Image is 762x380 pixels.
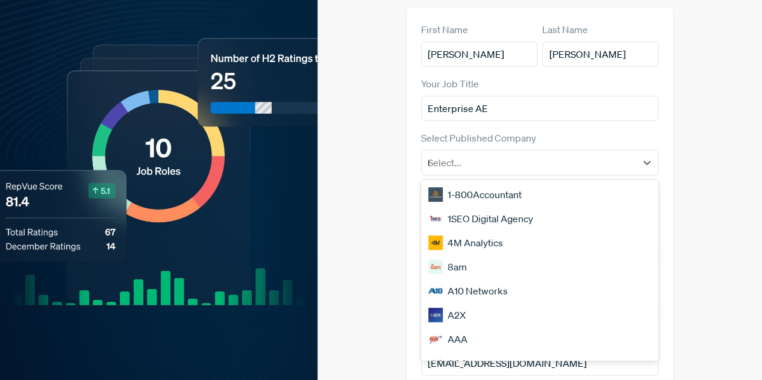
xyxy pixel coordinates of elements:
[428,260,443,274] img: 8am
[542,22,588,37] label: Last Name
[542,42,658,67] input: Last Name
[421,96,659,121] input: Title
[421,231,659,255] div: 4M Analytics
[421,182,659,207] div: 1-800Accountant
[428,332,443,346] img: AAA
[428,211,443,226] img: 1SEO Digital Agency
[421,327,659,351] div: AAA
[421,22,468,37] label: First Name
[421,131,536,145] label: Select Published Company
[428,235,443,250] img: 4M Analytics
[428,284,443,298] img: A10 Networks
[428,308,443,322] img: A2X
[421,350,659,376] input: Email
[421,279,659,303] div: A10 Networks
[428,187,443,202] img: 1-800Accountant
[421,255,659,279] div: 8am
[421,303,659,327] div: A2X
[421,351,659,375] div: AAA
[421,207,659,231] div: 1SEO Digital Agency
[421,42,537,67] input: First Name
[428,356,443,370] img: AAA
[421,76,479,91] label: Your Job Title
